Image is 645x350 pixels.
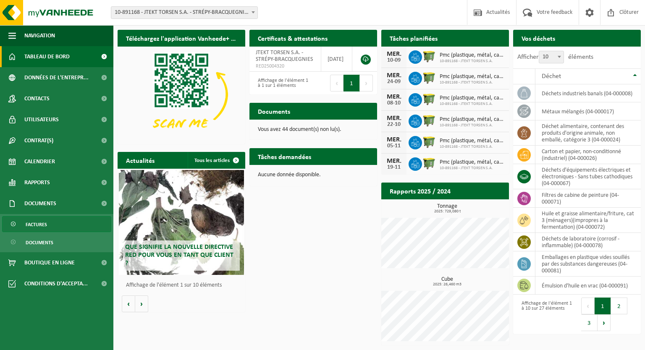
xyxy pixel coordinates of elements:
[119,170,244,275] a: Que signifie la nouvelle directive RED pour vous en tant que client ?
[385,100,402,106] div: 08-10
[26,235,53,251] span: Documents
[440,52,505,59] span: Pmc (plastique, métal, carton boisson) (industriel)
[611,298,627,314] button: 2
[381,183,459,199] h2: Rapports 2025 / 2024
[258,172,369,178] p: Aucune donnée disponible.
[125,244,233,266] span: Que signifie la nouvelle directive RED pour vous en tant que client ?
[422,113,436,128] img: WB-1100-HPE-GN-50
[360,75,373,91] button: Next
[118,30,245,46] h2: Téléchargez l'application Vanheede+ maintenant!
[385,79,402,85] div: 24-09
[385,51,402,57] div: MER.
[581,314,598,331] button: 3
[24,130,53,151] span: Contrat(s)
[422,49,436,63] img: WB-1100-HPE-GN-50
[381,30,446,46] h2: Tâches planifiées
[321,47,352,72] td: [DATE]
[517,54,593,60] label: Afficher éléments
[422,71,436,85] img: WB-1100-HPE-GN-50
[535,208,641,233] td: huile et graisse alimentaire/friture, cat 3 (ménagers)(impropres à la fermentation) (04-000072)
[422,135,436,149] img: WB-1100-HPE-GN-50
[535,189,641,208] td: filtres de cabine de peinture (04-000071)
[385,136,402,143] div: MER.
[422,156,436,170] img: WB-1100-HPE-GN-50
[595,298,611,314] button: 1
[385,277,509,287] h3: Cube
[440,123,505,128] span: 10-891168 - JTEKT TORSEN S.A.
[535,277,641,295] td: émulsion d'huile en vrac (04-000091)
[385,204,509,214] h3: Tonnage
[135,295,148,312] button: Volgende
[249,148,320,165] h2: Tâches demandées
[513,30,564,46] h2: Vos déchets
[598,314,611,331] button: Next
[24,273,88,294] span: Conditions d'accepta...
[385,115,402,122] div: MER.
[343,75,360,91] button: 1
[440,159,505,166] span: Pmc (plastique, métal, carton boisson) (industriel)
[440,166,505,171] span: 10-891168 - JTEKT TORSEN S.A.
[440,59,505,64] span: 10-891168 - JTEKT TORSEN S.A.
[385,209,509,214] span: 2025: 729,080 t
[440,102,505,107] span: 10-891168 - JTEKT TORSEN S.A.
[254,74,309,92] div: Affichage de l'élément 1 à 1 sur 1 éléments
[542,73,561,80] span: Déchet
[581,298,595,314] button: Previous
[249,103,299,119] h2: Documents
[385,158,402,165] div: MER.
[535,84,641,102] td: déchets industriels banals (04-000008)
[440,73,505,80] span: Pmc (plastique, métal, carton boisson) (industriel)
[535,251,641,277] td: emballages en plastique vides souillés par des substances dangereuses (04-000081)
[258,127,369,133] p: Vous avez 44 document(s) non lu(s).
[24,46,70,67] span: Tableau de bord
[385,72,402,79] div: MER.
[24,151,55,172] span: Calendrier
[2,234,111,250] a: Documents
[440,116,505,123] span: Pmc (plastique, métal, carton boisson) (industriel)
[385,94,402,100] div: MER.
[385,143,402,149] div: 05-11
[385,165,402,170] div: 19-11
[539,51,564,63] span: 10
[24,172,50,193] span: Rapports
[24,88,50,109] span: Contacts
[118,47,245,142] img: Download de VHEPlus App
[385,282,509,287] span: 2025: 26,460 m3
[535,146,641,164] td: carton et papier, non-conditionné (industriel) (04-000026)
[122,295,135,312] button: Vorige
[330,75,343,91] button: Previous
[256,63,315,70] span: RED25004320
[249,30,336,46] h2: Certificats & attestations
[111,7,257,18] span: 10-891168 - JTEKT TORSEN S.A. - STRÉPY-BRACQUEGNIES
[422,92,436,106] img: WB-1100-HPE-GN-50
[440,138,505,144] span: Pmc (plastique, métal, carton boisson) (industriel)
[517,297,573,332] div: Affichage de l'élément 1 à 10 sur 27 éléments
[535,233,641,251] td: déchets de laboratoire (corrosif - inflammable) (04-000078)
[126,282,241,288] p: Affichage de l'élément 1 sur 10 éléments
[440,80,505,85] span: 10-891168 - JTEKT TORSEN S.A.
[535,102,641,120] td: métaux mélangés (04-000017)
[24,67,89,88] span: Données de l'entrepr...
[440,144,505,149] span: 10-891168 - JTEKT TORSEN S.A.
[440,95,505,102] span: Pmc (plastique, métal, carton boisson) (industriel)
[111,6,258,19] span: 10-891168 - JTEKT TORSEN S.A. - STRÉPY-BRACQUEGNIES
[535,164,641,189] td: déchets d'équipements électriques et électroniques - Sans tubes cathodiques (04-000067)
[24,252,75,273] span: Boutique en ligne
[385,57,402,63] div: 10-09
[256,50,313,63] span: JTEKT TORSEN S.A. - STRÉPY-BRACQUEGNIES
[535,120,641,146] td: déchet alimentaire, contenant des produits d'origine animale, non emballé, catégorie 3 (04-000024)
[188,152,244,169] a: Tous les articles
[24,25,55,46] span: Navigation
[26,217,47,232] span: Factures
[2,216,111,232] a: Factures
[24,193,56,214] span: Documents
[436,199,508,216] a: Consulter les rapports
[24,109,59,130] span: Utilisateurs
[385,122,402,128] div: 22-10
[118,152,163,168] h2: Actualités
